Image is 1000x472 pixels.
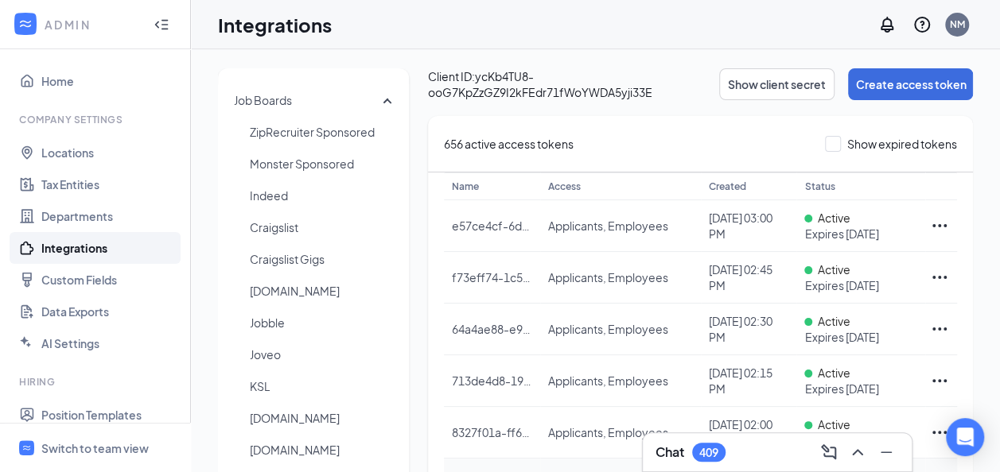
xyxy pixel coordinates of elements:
[250,211,397,243] span: Craigslist
[804,226,916,242] span: Expires [DATE]
[250,339,397,370] span: Joveo
[819,443,839,462] svg: ComposeMessage
[41,327,177,359] a: AI Settings
[930,268,949,287] svg: Ellipses
[548,425,668,439] span: Applicants, Employees
[41,440,149,456] div: Switch to team view
[845,439,870,465] button: ChevronUp
[701,200,797,252] td: [DATE] 03:00 PM
[701,355,797,407] td: [DATE] 02:15 PM
[218,11,332,38] h1: Integrations
[548,322,668,336] span: Applicants, Employees
[701,407,797,458] td: [DATE] 02:00 PM
[41,264,177,296] a: Custom Fields
[804,381,916,397] span: Expires [DATE]
[540,172,701,200] th: Access
[45,17,139,33] div: ADMIN
[930,319,949,339] svg: Ellipses
[444,304,540,355] td: 64a4ae88-e937-4ab5-91e8-76464104c79e
[19,375,174,389] div: Hiring
[18,16,33,32] svg: WorkstreamLogo
[701,172,797,200] th: Created
[848,68,973,100] button: Create access token
[19,113,174,126] div: Company Settings
[701,304,797,355] td: [DATE] 02:30 PM
[444,252,540,304] td: f73eff74-1c54-418b-971e-4a2f0e7ecee6
[154,17,169,33] svg: Collapse
[41,296,177,327] a: Data Exports
[444,136,574,152] span: 656 active access tokens
[877,15,897,34] svg: Notifications
[804,329,916,345] span: Expires [DATE]
[656,443,684,461] h3: Chat
[817,417,850,431] span: Active
[804,277,916,293] span: Expires [DATE]
[719,68,835,100] button: Show client secret
[21,443,32,453] svg: WorkstreamLogo
[250,243,397,275] span: Craigslist Gigs
[41,200,177,232] a: Departments
[848,443,867,462] svg: ChevronUp
[444,172,540,200] th: Name
[701,252,797,304] td: [DATE] 02:45 PM
[250,275,397,307] span: [DOMAIN_NAME]
[548,373,668,388] span: Applicants, Employees
[877,443,896,462] svg: Minimize
[874,439,899,465] button: Minimize
[946,418,984,456] div: Open Intercom Messenger
[444,407,540,458] td: 8327f01a-ff67-4a76-ac59-990015001c10
[41,399,177,431] a: Position Templates
[250,370,397,402] span: KSL
[817,262,850,277] span: Active
[930,216,949,235] svg: Ellipses
[234,93,292,107] span: Job Boards
[250,402,397,434] span: [DOMAIN_NAME]
[699,446,718,459] div: 409
[548,219,668,233] span: Applicants, Employees
[41,137,177,168] a: Locations
[817,366,850,380] span: Active
[250,307,397,339] span: Jobble
[548,270,668,284] span: Applicants, Employees
[41,232,177,264] a: Integrations
[796,172,924,200] th: Status
[41,168,177,200] a: Tax Entities
[912,15,932,34] svg: QuestionInfo
[250,434,397,466] span: [DOMAIN_NAME]
[930,423,949,442] svg: Ellipses
[444,200,540,252] td: e57ce4cf-6da1-46d8-b0cb-0dbe567c8dd0
[428,68,719,100] span: Client ID: ycKb4TU8-ooG7KpZzGZ9I2kFEdr71fWoYWDA5yji33E
[930,371,949,390] svg: Ellipses
[444,355,540,407] td: 713de4d8-190e-4ee8-8c1a-023060207df8
[41,65,177,97] a: Home
[817,314,850,328] span: Active
[950,17,965,31] div: NM
[816,439,842,465] button: ComposeMessage
[817,211,850,225] span: Active
[250,116,397,148] span: ZipRecruiter Sponsored
[250,148,397,180] span: Monster Sponsored
[250,180,397,211] span: Indeed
